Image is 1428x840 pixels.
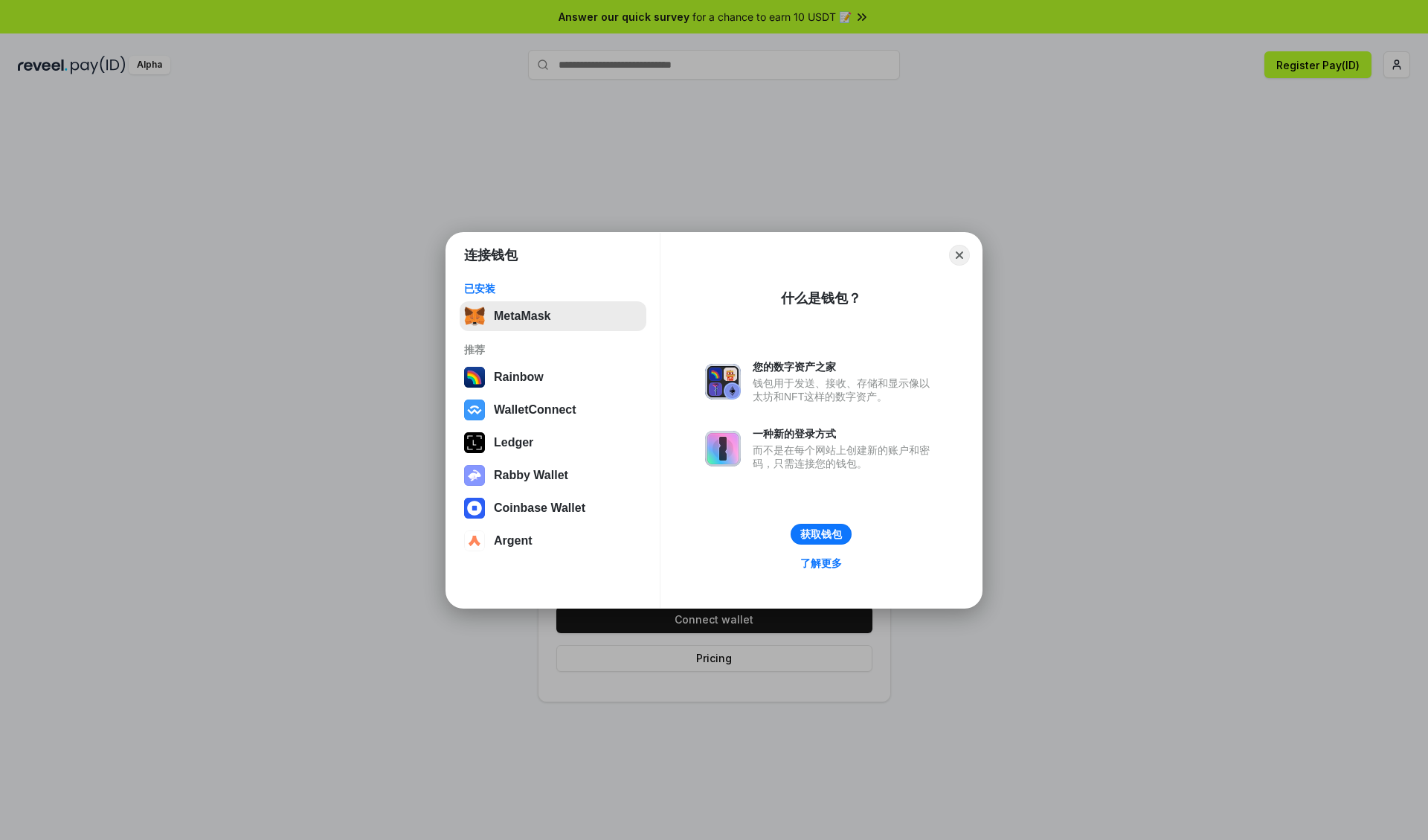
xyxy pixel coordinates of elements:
[494,501,585,515] div: Coinbase Wallet
[705,431,741,467] img: svg+xml,%3Csvg%20xmlns%3D%22http%3A%2F%2Fwww.w3.org%2F2000%2Fsvg%22%20fill%3D%22none%22%20viewBox...
[460,301,646,331] button: MetaMask
[494,310,550,323] div: MetaMask
[800,557,842,570] div: 了解更多
[949,245,970,266] button: Close
[460,493,646,523] button: Coinbase Wallet
[753,376,937,403] div: 钱包用于发送、接收、存储和显示像以太坊和NFT这样的数字资产。
[464,282,642,295] div: 已安装
[753,427,937,440] div: 一种新的登录方式
[464,246,518,264] h1: 连接钱包
[464,498,485,519] img: svg+xml,%3Csvg%20width%3D%2228%22%20height%3D%2228%22%20viewBox%3D%220%200%2028%2028%22%20fill%3D...
[781,289,861,307] div: 什么是钱包？
[460,362,646,392] button: Rainbow
[705,364,741,400] img: svg+xml,%3Csvg%20xmlns%3D%22http%3A%2F%2Fwww.w3.org%2F2000%2Fsvg%22%20fill%3D%22none%22%20viewBox...
[464,400,485,420] img: svg+xml,%3Csvg%20width%3D%2228%22%20height%3D%2228%22%20viewBox%3D%220%200%2028%2028%22%20fill%3D...
[494,403,576,417] div: WalletConnect
[464,432,485,453] img: svg+xml,%3Csvg%20xmlns%3D%22http%3A%2F%2Fwww.w3.org%2F2000%2Fsvg%22%20width%3D%2228%22%20height%3...
[464,306,485,327] img: svg+xml,%3Csvg%20fill%3D%22none%22%20height%3D%2233%22%20viewBox%3D%220%200%2035%2033%22%20width%...
[753,360,937,373] div: 您的数字资产之家
[753,443,937,470] div: 而不是在每个网站上创建新的账户和密码，只需连接您的钱包。
[460,395,646,425] button: WalletConnect
[464,343,642,356] div: 推荐
[800,528,842,541] div: 获取钱包
[460,428,646,458] button: Ledger
[494,534,533,548] div: Argent
[464,367,485,388] img: svg+xml,%3Csvg%20width%3D%22120%22%20height%3D%22120%22%20viewBox%3D%220%200%20120%20120%22%20fil...
[494,469,568,482] div: Rabby Wallet
[791,554,851,573] a: 了解更多
[464,530,485,551] img: svg+xml,%3Csvg%20width%3D%2228%22%20height%3D%2228%22%20viewBox%3D%220%200%2028%2028%22%20fill%3D...
[494,371,544,384] div: Rainbow
[791,524,852,545] button: 获取钱包
[460,526,646,556] button: Argent
[464,465,485,486] img: svg+xml,%3Csvg%20xmlns%3D%22http%3A%2F%2Fwww.w3.org%2F2000%2Fsvg%22%20fill%3D%22none%22%20viewBox...
[494,436,533,449] div: Ledger
[460,461,646,490] button: Rabby Wallet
